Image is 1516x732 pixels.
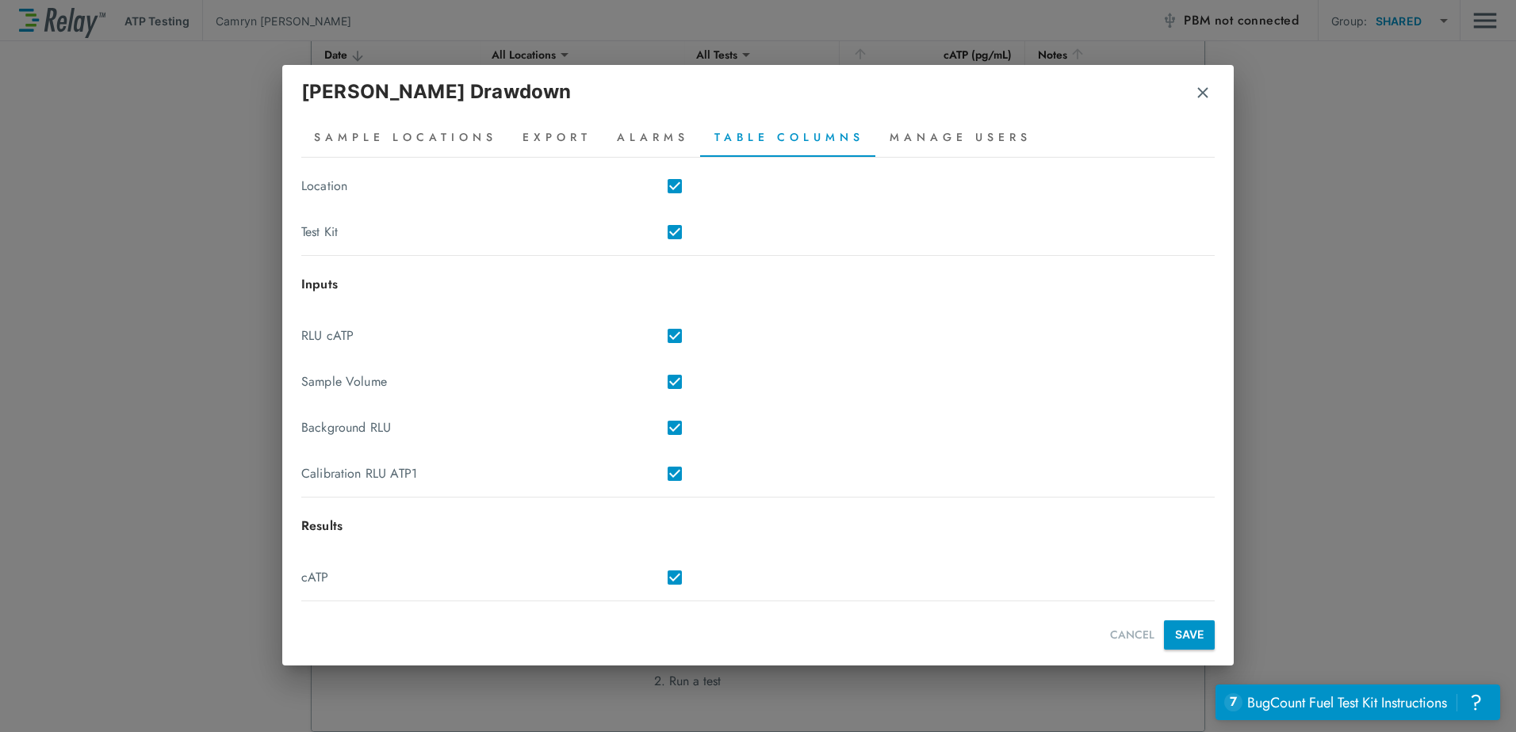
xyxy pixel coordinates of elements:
div: Calibration RLU ATP1 [301,457,667,490]
button: Manage Users [877,119,1044,157]
p: [PERSON_NAME] Drawdown [301,78,571,106]
button: SAVE [1164,620,1215,650]
iframe: Resource center [1215,684,1500,720]
div: Location [301,170,667,203]
button: Sample Locations [301,119,510,157]
button: Table Columns [702,119,877,157]
div: RLU cATP [301,319,667,353]
div: Background RLU [301,411,667,444]
p: Results [301,517,1215,536]
button: Export [510,119,604,157]
div: Sample Volume [301,365,667,398]
div: Test Kit [301,215,667,249]
img: Remove [1195,85,1211,101]
p: Inputs [301,275,1215,294]
button: CANCEL [1104,620,1161,650]
button: Alarms [604,119,702,157]
div: cATP [301,561,667,594]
